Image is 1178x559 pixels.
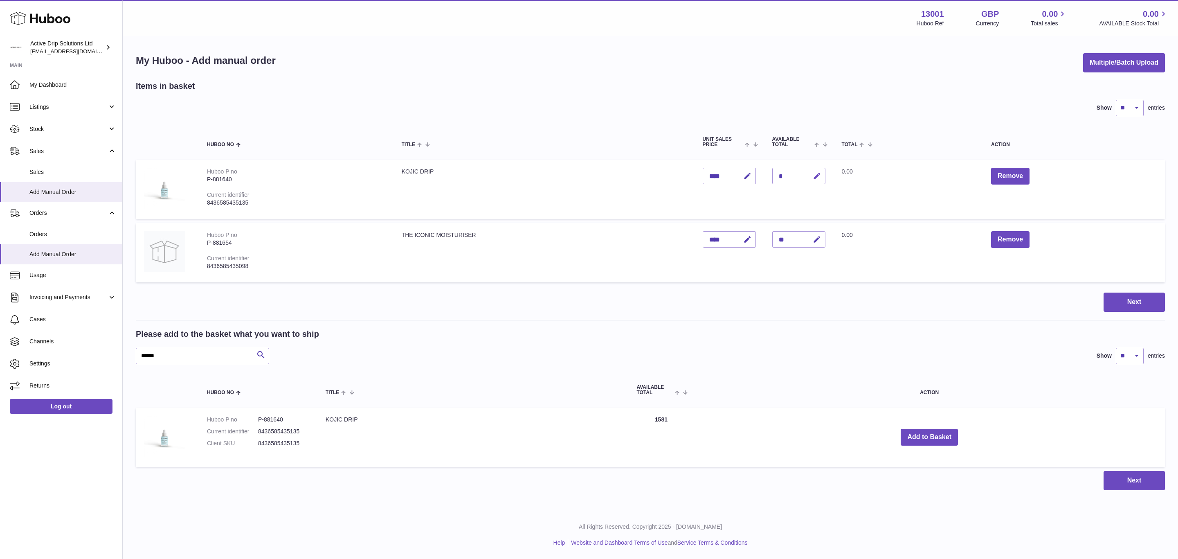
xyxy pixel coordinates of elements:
span: [EMAIL_ADDRESS][DOMAIN_NAME] [30,48,120,54]
span: Orders [29,230,116,238]
span: Channels [29,338,116,345]
span: AVAILABLE Stock Total [1099,20,1168,27]
span: Title [402,142,415,147]
dd: P-881640 [258,416,309,424]
div: Huboo Ref [917,20,944,27]
div: Action [991,142,1157,147]
div: P-881654 [207,239,385,247]
span: Title [326,390,339,395]
button: Next [1104,471,1165,490]
span: Usage [29,271,116,279]
button: Remove [991,168,1030,185]
button: Add to Basket [901,429,958,446]
dt: Client SKU [207,440,258,447]
span: 0.00 [1042,9,1058,20]
div: Currency [976,20,999,27]
span: entries [1148,104,1165,112]
label: Show [1097,352,1112,360]
span: Orders [29,209,108,217]
strong: 13001 [921,9,944,20]
img: KOJIC DRIP [144,416,185,457]
span: Add Manual Order [29,250,116,258]
h1: My Huboo - Add manual order [136,54,276,67]
span: Total sales [1031,20,1067,27]
div: Huboo P no [207,168,237,175]
label: Show [1097,104,1112,112]
span: Huboo no [207,142,234,147]
a: 0.00 Total sales [1031,9,1067,27]
span: Total [842,142,858,147]
span: AVAILABLE Total [636,385,673,395]
div: Huboo P no [207,232,237,238]
span: entries [1148,352,1165,360]
span: 0.00 [1143,9,1159,20]
div: 8436585435135 [207,199,385,207]
button: Remove [991,231,1030,248]
h2: Items in basket [136,81,195,92]
button: Next [1104,293,1165,312]
th: Action [694,376,1165,403]
dd: 8436585435135 [258,428,309,435]
strong: GBP [981,9,999,20]
dt: Current identifier [207,428,258,435]
span: Cases [29,316,116,323]
a: 0.00 AVAILABLE Stock Total [1099,9,1168,27]
span: Returns [29,382,116,390]
span: AVAILABLE Total [772,137,813,147]
img: KOJIC DRIP [144,168,185,209]
img: internalAdmin-13001@internal.huboo.com [10,41,22,54]
span: Invoicing and Payments [29,293,108,301]
span: Huboo no [207,390,234,395]
div: Current identifier [207,255,250,261]
td: KOJIC DRIP [393,160,695,219]
span: 0.00 [842,232,853,238]
a: Log out [10,399,112,414]
div: P-881640 [207,176,385,183]
span: Sales [29,147,108,155]
img: THE ICONIC MOISTURISER [144,231,185,272]
span: Stock [29,125,108,133]
span: Settings [29,360,116,367]
span: Sales [29,168,116,176]
div: 8436585435098 [207,262,385,270]
td: 1581 [628,408,694,467]
td: THE ICONIC MOISTURISER [393,223,695,282]
span: 0.00 [842,168,853,175]
dt: Huboo P no [207,416,258,424]
span: Add Manual Order [29,188,116,196]
button: Multiple/Batch Upload [1083,53,1165,72]
h2: Please add to the basket what you want to ship [136,329,319,340]
a: Website and Dashboard Terms of Use [571,539,668,546]
div: Active Drip Solutions Ltd [30,40,104,55]
a: Service Terms & Conditions [677,539,748,546]
span: Listings [29,103,108,111]
div: Current identifier [207,192,250,198]
span: My Dashboard [29,81,116,89]
span: Unit Sales Price [703,137,743,147]
a: Help [553,539,565,546]
td: KOJIC DRIP [317,408,628,467]
li: and [568,539,747,547]
dd: 8436585435135 [258,440,309,447]
p: All Rights Reserved. Copyright 2025 - [DOMAIN_NAME] [129,523,1171,531]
